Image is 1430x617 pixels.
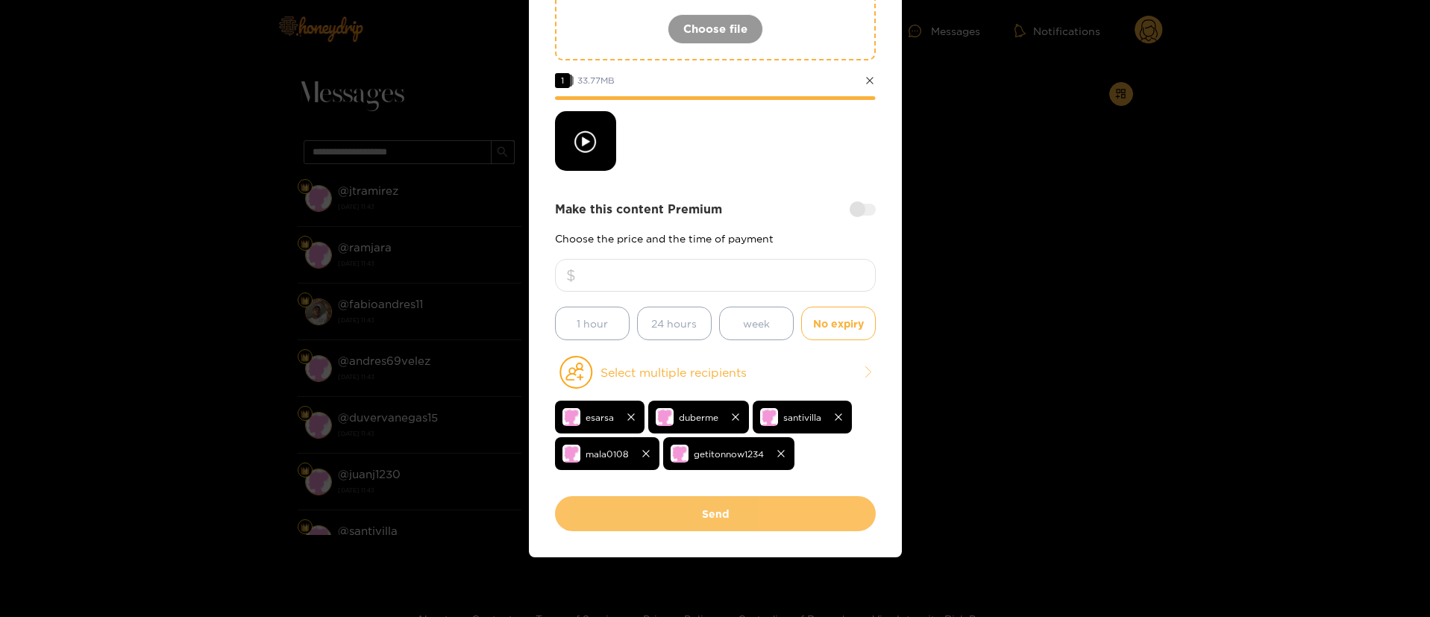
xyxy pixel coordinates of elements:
[743,315,770,332] span: week
[577,75,615,85] span: 33.77 MB
[555,496,876,531] button: Send
[555,201,722,218] strong: Make this content Premium
[671,445,689,463] img: no-avatar.png
[586,409,614,426] span: esarsa
[555,73,570,88] span: 1
[679,409,718,426] span: duberme
[651,315,697,332] span: 24 hours
[656,408,674,426] img: no-avatar.png
[668,14,763,44] button: Choose file
[760,408,778,426] img: no-avatar.png
[555,355,876,389] button: Select multiple recipients
[813,315,864,332] span: No expiry
[555,233,876,244] p: Choose the price and the time of payment
[562,408,580,426] img: no-avatar.png
[555,307,630,340] button: 1 hour
[783,409,821,426] span: santivilla
[586,445,629,463] span: mala0108
[562,445,580,463] img: no-avatar.png
[719,307,794,340] button: week
[637,307,712,340] button: 24 hours
[577,315,608,332] span: 1 hour
[801,307,876,340] button: No expiry
[694,445,764,463] span: getitonnow1234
